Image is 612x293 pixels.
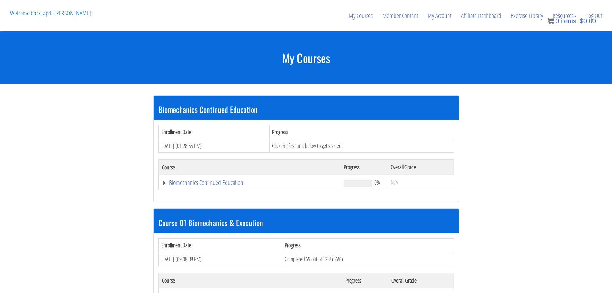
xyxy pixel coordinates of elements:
th: Progress [342,273,388,288]
th: Course [158,160,341,175]
td: [DATE] (09:08:38 PM) [158,252,282,266]
th: Overall Grade [388,273,454,288]
a: 0 items: $0.00 [547,17,596,24]
a: Biomechanics Continued Education [162,179,338,186]
th: Progress [341,160,387,175]
th: Progress [270,125,454,139]
a: Member Content [377,0,423,31]
td: Completed 69 out of 123! (56%) [282,252,454,266]
th: Enrollment Date [158,239,282,252]
img: icon11.png [547,18,554,24]
a: Affiliate Dashboard [456,0,506,31]
th: Overall Grade [387,160,454,175]
h3: Course 01 Biomechanics & Execution [158,218,454,227]
a: Exercise Library [506,0,548,31]
h3: Biomechanics Continued Education [158,105,454,114]
th: Course [158,273,342,288]
bdi: 0.00 [580,17,596,24]
p: Welcome back, april-[PERSON_NAME]! [5,0,97,26]
td: [DATE] (01:28:55 PM) [158,139,270,153]
a: My Account [423,0,456,31]
span: $ [580,17,583,24]
span: 0 [555,17,559,24]
th: Enrollment Date [158,125,270,139]
span: 0% [374,179,380,186]
a: Resources [548,0,581,31]
a: My Courses [344,0,377,31]
a: Log Out [581,0,607,31]
span: items: [561,17,578,24]
td: Click the first unit below to get started! [270,139,454,153]
td: N/A [387,175,454,190]
th: Progress [282,239,454,252]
